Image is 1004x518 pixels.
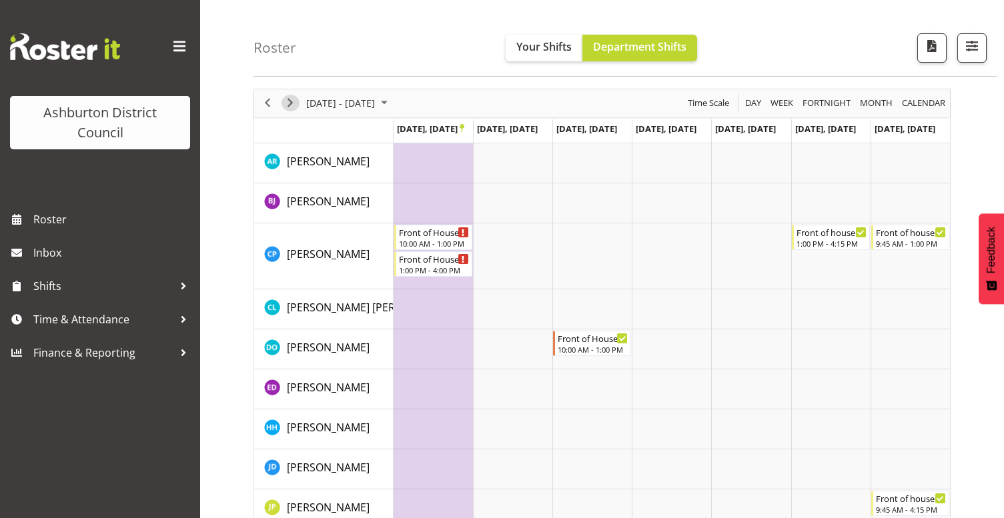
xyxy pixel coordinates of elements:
span: [PERSON_NAME] [287,380,370,395]
div: September 22 - 28, 2025 [302,89,396,117]
a: [PERSON_NAME] [287,153,370,169]
div: Charin Phumcharoen"s event - Front of House - Weekday Begin From Monday, September 22, 2025 at 1:... [394,251,472,277]
td: Charin Phumcharoen resource [254,223,394,289]
div: Charin Phumcharoen"s event - Front of house - Weekend Begin From Saturday, September 27, 2025 at ... [792,225,870,250]
h4: Roster [254,40,296,55]
a: [PERSON_NAME] [287,339,370,355]
a: [PERSON_NAME] [287,419,370,435]
div: 1:00 PM - 4:00 PM [399,265,469,275]
div: Front of House - Weekday [558,331,628,345]
span: Roster [33,209,193,229]
button: Timeline Week [769,95,796,111]
a: [PERSON_NAME] [PERSON_NAME] [287,299,455,315]
span: [PERSON_NAME] [287,500,370,515]
div: 10:00 AM - 1:00 PM [399,238,469,249]
span: [PERSON_NAME] [PERSON_NAME] [287,300,455,315]
button: Your Shifts [506,35,582,61]
span: calendar [901,95,947,111]
button: Next [282,95,300,111]
span: Your Shifts [516,39,572,54]
span: [PERSON_NAME] [287,194,370,209]
button: Time Scale [686,95,732,111]
span: Department Shifts [593,39,686,54]
span: Shifts [33,276,173,296]
span: Inbox [33,243,193,263]
span: Month [859,95,894,111]
div: Charin Phumcharoen"s event - Front of house - Weekend Begin From Sunday, September 28, 2025 at 9:... [871,225,949,250]
span: [DATE], [DATE] [556,123,617,135]
span: [PERSON_NAME] [287,460,370,475]
button: Download a PDF of the roster according to the set date range. [917,33,947,63]
div: Denise O'Halloran"s event - Front of House - Weekday Begin From Wednesday, September 24, 2025 at ... [553,331,631,356]
div: next period [279,89,302,117]
div: Charin Phumcharoen"s event - Front of House - Weekday Begin From Monday, September 22, 2025 at 10... [394,225,472,250]
div: previous period [256,89,279,117]
div: 9:45 AM - 4:15 PM [876,504,946,515]
td: Hannah Herbert-Olsen resource [254,409,394,449]
span: [DATE], [DATE] [715,123,776,135]
a: [PERSON_NAME] [287,499,370,515]
button: Feedback - Show survey [979,213,1004,304]
span: Day [744,95,763,111]
span: Feedback [985,227,997,273]
a: [PERSON_NAME] [287,459,370,475]
span: [PERSON_NAME] [287,247,370,261]
div: Ashburton District Council [23,103,177,143]
span: [DATE], [DATE] [636,123,696,135]
button: Month [900,95,948,111]
span: Time & Attendance [33,309,173,329]
td: Jackie Driver resource [254,449,394,489]
span: [DATE] - [DATE] [305,95,376,111]
div: 1:00 PM - 4:15 PM [797,238,867,249]
span: Time Scale [686,95,730,111]
button: Filter Shifts [957,33,987,63]
span: [PERSON_NAME] [287,154,370,169]
span: Week [769,95,795,111]
a: [PERSON_NAME] [287,379,370,395]
span: [DATE], [DATE] [397,123,464,135]
button: Timeline Month [858,95,895,111]
span: [PERSON_NAME] [287,340,370,355]
span: [DATE], [DATE] [875,123,935,135]
div: 9:45 AM - 1:00 PM [876,238,946,249]
span: Finance & Reporting [33,343,173,363]
span: [PERSON_NAME] [287,420,370,435]
a: [PERSON_NAME] [287,246,370,262]
div: 10:00 AM - 1:00 PM [558,344,628,355]
div: Jacqueline Paterson"s event - Front of house - Weekend Begin From Sunday, September 28, 2025 at 9... [871,491,949,516]
td: Denise O'Halloran resource [254,329,394,369]
div: Front of house - Weekend [797,225,867,239]
div: Front of House - Weekday [399,225,469,239]
span: [DATE], [DATE] [477,123,538,135]
div: Front of house - Weekend [876,491,946,505]
button: Department Shifts [582,35,697,61]
a: [PERSON_NAME] [287,193,370,209]
td: Barbara Jaine resource [254,183,394,223]
td: Andrew Rankin resource [254,143,394,183]
td: Esther Deans resource [254,369,394,409]
button: Fortnight [801,95,853,111]
button: Timeline Day [743,95,764,111]
td: Connor Lysaght resource [254,289,394,329]
span: [DATE], [DATE] [795,123,856,135]
span: Fortnight [801,95,852,111]
img: Rosterit website logo [10,33,120,60]
button: September 2025 [304,95,394,111]
div: Front of House - Weekday [399,252,469,265]
button: Previous [259,95,277,111]
div: Front of house - Weekend [876,225,946,239]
